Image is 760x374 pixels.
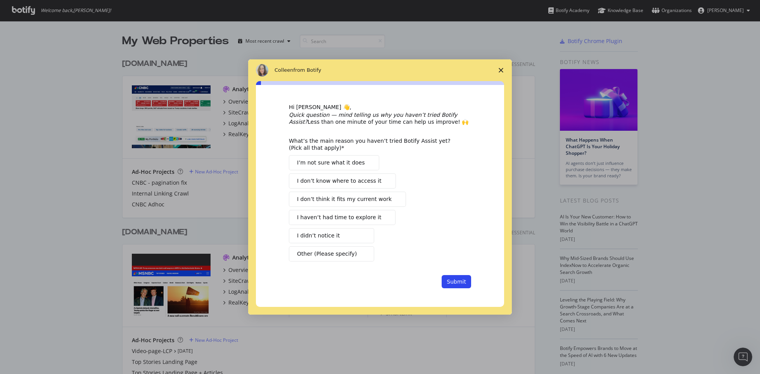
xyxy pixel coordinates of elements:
i: Quick question — mind telling us why you haven’t tried Botify Assist? [289,112,457,125]
div: Less than one minute of your time can help us improve! 🙌 [289,111,471,125]
button: I don’t know where to access it [289,173,396,189]
span: Other (Please specify) [297,250,357,258]
img: Profile image for Colleen [256,64,268,76]
button: I’m not sure what it does [289,155,379,170]
button: Submit [442,275,471,288]
span: I haven’t had time to explore it [297,213,381,222]
button: I don’t think it fits my current work [289,192,406,207]
span: I’m not sure what it does [297,159,365,167]
button: I haven’t had time to explore it [289,210,396,225]
span: Close survey [490,59,512,81]
div: Hi [PERSON_NAME] 👋, [289,104,471,111]
div: What’s the main reason you haven’t tried Botify Assist yet? (Pick all that apply) [289,137,459,151]
span: I don’t think it fits my current work [297,195,392,203]
button: Other (Please specify) [289,246,374,261]
span: Colleen [275,67,294,73]
button: I didn’t notice it [289,228,374,243]
span: I didn’t notice it [297,232,340,240]
span: from Botify [294,67,321,73]
span: I don’t know where to access it [297,177,382,185]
